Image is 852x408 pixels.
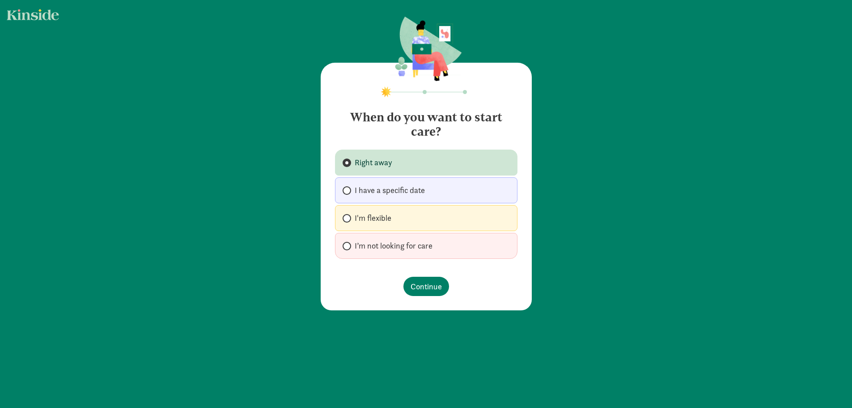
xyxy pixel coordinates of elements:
[355,185,425,196] span: I have a specific date
[355,213,391,223] span: I'm flexible
[403,277,449,296] button: Continue
[411,280,442,292] span: Continue
[335,103,517,139] h4: When do you want to start care?
[355,241,432,251] span: I’m not looking for care
[355,157,392,168] span: Right away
